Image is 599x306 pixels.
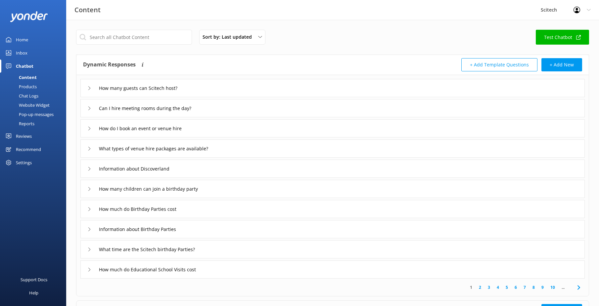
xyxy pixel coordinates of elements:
[4,119,66,128] a: Reports
[4,100,66,110] a: Website Widget
[541,58,582,71] button: + Add New
[16,130,32,143] div: Reviews
[16,33,28,46] div: Home
[547,284,558,290] a: 10
[16,156,32,169] div: Settings
[4,73,37,82] div: Content
[4,82,37,91] div: Products
[536,30,589,45] a: Test Chatbot
[4,119,34,128] div: Reports
[76,30,192,45] input: Search all Chatbot Content
[10,11,48,22] img: yonder-white-logo.png
[4,100,50,110] div: Website Widget
[558,284,568,290] span: ...
[538,284,547,290] a: 9
[4,73,66,82] a: Content
[467,284,476,290] a: 1
[493,284,502,290] a: 4
[4,91,66,100] a: Chat Logs
[529,284,538,290] a: 8
[74,5,101,15] h3: Content
[4,110,54,119] div: Pop-up messages
[520,284,529,290] a: 7
[21,273,47,286] div: Support Docs
[16,59,33,73] div: Chatbot
[502,284,511,290] a: 5
[476,284,484,290] a: 2
[4,82,66,91] a: Products
[16,46,27,59] div: Inbox
[29,286,38,299] div: Help
[16,143,41,156] div: Recommend
[484,284,493,290] a: 3
[511,284,520,290] a: 6
[83,58,136,71] h4: Dynamic Responses
[461,58,537,71] button: + Add Template Questions
[203,33,256,41] span: Sort by: Last updated
[4,91,38,100] div: Chat Logs
[4,110,66,119] a: Pop-up messages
